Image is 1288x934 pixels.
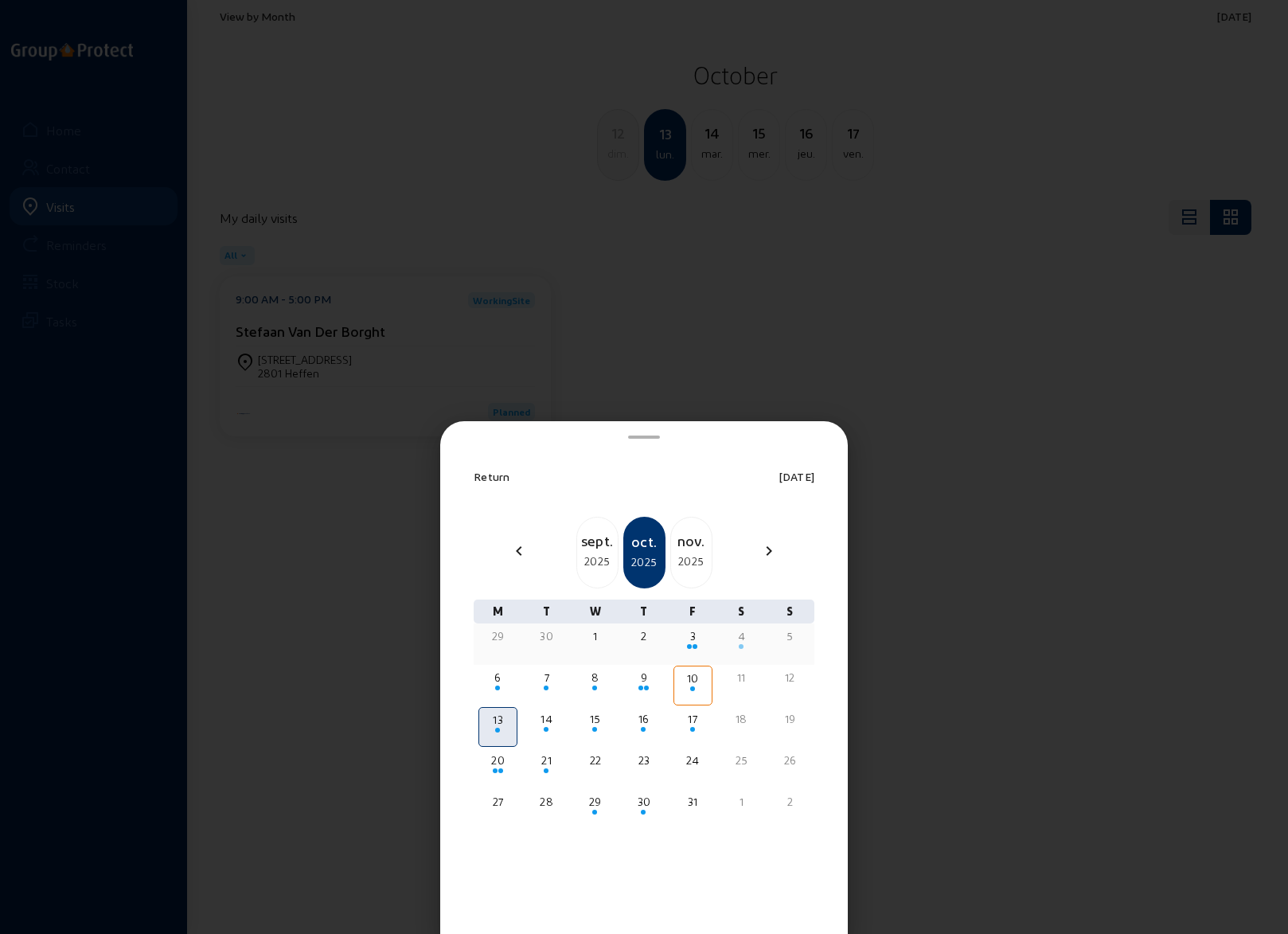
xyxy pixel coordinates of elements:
[675,794,711,810] div: 31
[772,670,808,686] div: 12
[619,600,668,623] div: T
[474,600,522,623] div: M
[577,711,613,727] div: 15
[625,553,664,572] div: 2025
[772,711,808,727] div: 19
[772,794,808,810] div: 2
[759,541,779,561] mat-icon: chevron_right
[480,670,516,686] div: 6
[724,711,759,727] div: 18
[480,628,516,644] div: 29
[671,552,712,571] div: 2025
[669,600,717,623] div: F
[571,600,619,623] div: W
[779,470,815,483] span: [DATE]
[480,752,516,768] div: 20
[766,600,814,623] div: S
[529,670,564,686] div: 7
[529,794,564,810] div: 28
[626,752,662,768] div: 23
[625,530,664,553] div: oct.
[671,530,712,552] div: nov.
[626,628,662,644] div: 2
[772,752,808,768] div: 26
[724,628,759,644] div: 4
[529,711,564,727] div: 14
[626,711,662,727] div: 16
[724,670,759,686] div: 11
[481,712,515,728] div: 13
[480,794,516,810] div: 27
[577,552,618,571] div: 2025
[577,628,613,644] div: 1
[724,752,759,768] div: 25
[676,670,710,686] div: 10
[626,794,662,810] div: 30
[626,670,662,686] div: 9
[675,752,711,768] div: 24
[577,752,613,768] div: 22
[577,670,613,686] div: 8
[772,628,808,644] div: 5
[529,752,564,768] div: 21
[522,600,571,623] div: T
[474,470,510,483] span: Return
[577,794,613,810] div: 29
[529,628,564,644] div: 30
[675,628,711,644] div: 3
[717,600,766,623] div: S
[675,711,711,727] div: 17
[577,530,618,552] div: sept.
[724,794,759,810] div: 1
[509,541,529,561] mat-icon: chevron_left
